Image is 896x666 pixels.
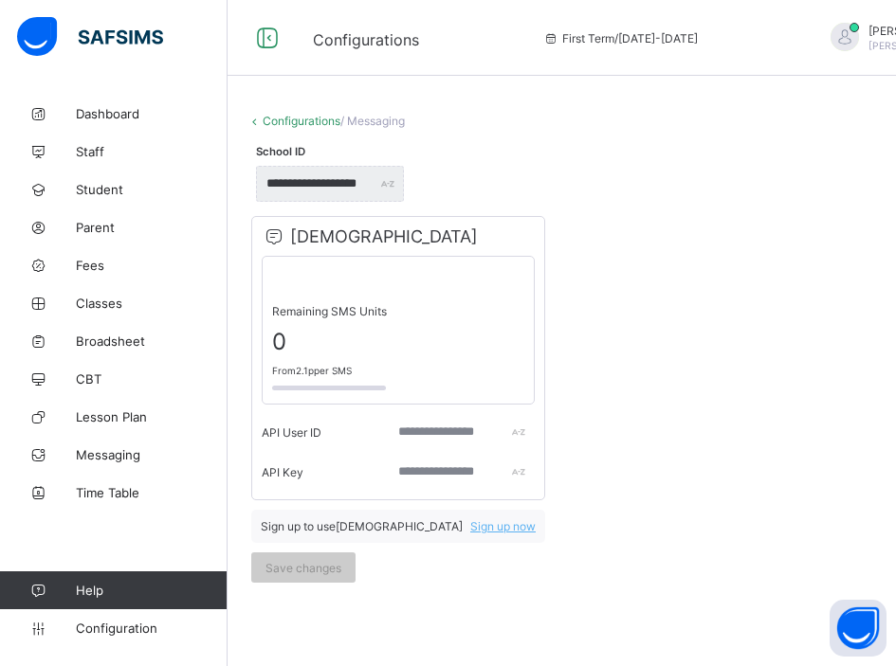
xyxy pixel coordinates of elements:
span: Save changes [265,561,341,575]
span: Configurations [313,30,419,49]
span: [DEMOGRAPHIC_DATA] [262,226,478,246]
span: Fees [76,258,228,273]
a: Configurations [263,114,340,128]
span: Messaging [76,447,228,462]
span: Dashboard [76,106,228,121]
span: API User ID [262,425,321,440]
span: From 2.1p per SMS [272,365,524,376]
span: API Key [262,465,303,479]
span: Remaining SMS Units [272,304,524,318]
img: safsims [17,17,163,57]
span: / Messaging [340,114,405,128]
span: CBT [76,371,228,387]
label: School ID [256,145,305,158]
span: Configuration [76,621,227,636]
span: Parent [76,220,228,235]
span: Classes [76,296,228,311]
span: Time Table [76,485,228,500]
span: Lesson Plan [76,409,228,424]
span: Staff [76,144,228,159]
span: session/term information [543,31,698,45]
span: Sign up to use [DEMOGRAPHIC_DATA] [261,519,463,533]
span: 0 [272,328,524,355]
span: Broadsheet [76,333,228,349]
button: Open asap [830,600,887,657]
span: Sign up now [470,519,536,533]
span: Help [76,583,227,598]
span: Student [76,182,228,197]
